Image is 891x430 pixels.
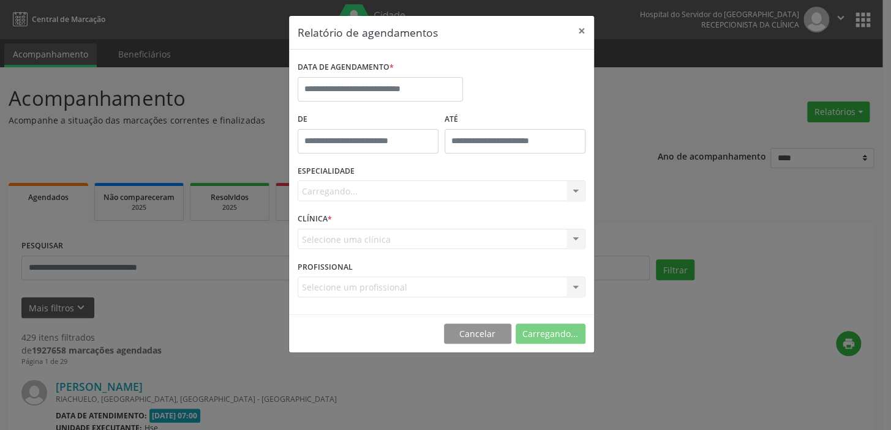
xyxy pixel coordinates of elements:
[298,258,353,276] label: PROFISSIONAL
[298,162,355,181] label: ESPECIALIDADE
[298,58,394,77] label: DATA DE AGENDAMENTO
[298,24,438,40] h5: Relatório de agendamentos
[444,324,511,344] button: Cancelar
[298,110,438,129] label: De
[516,324,585,344] button: Carregando...
[298,210,332,229] label: CLÍNICA
[445,110,585,129] label: ATÉ
[570,16,594,46] button: Close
